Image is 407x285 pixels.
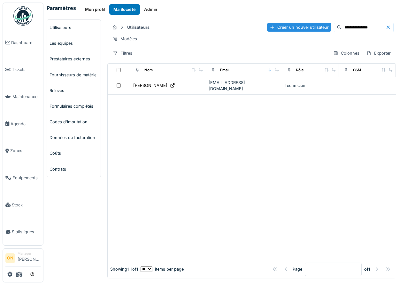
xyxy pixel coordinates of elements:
span: Dashboard [11,40,41,46]
button: Ma Société [109,4,140,15]
a: Dashboard [3,29,43,56]
strong: of 1 [364,266,370,272]
div: Colonnes [330,49,362,58]
a: ON Manager[PERSON_NAME] [5,251,41,266]
a: Données de facturation [47,130,101,145]
a: Équipements [3,164,43,191]
div: Créer un nouvel utilisateur [267,23,331,32]
a: Fournisseurs de matériel [47,67,101,83]
span: Stock [12,202,41,208]
div: Exporter [364,49,394,58]
strong: Utilisateurs [125,24,152,30]
img: Badge_color-CXgf-gQk.svg [13,6,33,26]
a: Coûts [47,145,101,161]
span: Tickets [12,66,41,73]
a: Formulaires complétés [47,98,101,114]
span: Zones [10,148,41,154]
span: Statistiques [12,229,41,235]
div: Technicien [285,82,336,89]
div: Email [220,67,229,73]
div: Page [293,266,302,272]
button: Admin [140,4,161,15]
span: Équipements [12,175,41,181]
div: Modèles [110,34,140,43]
span: Agenda [11,121,41,127]
a: Prestataires externes [47,51,101,67]
button: Mon profil [81,4,109,15]
div: Rôle [296,67,304,73]
a: Zones [3,137,43,165]
div: GSM [353,67,361,73]
a: Relevés [47,83,101,98]
div: Nom [144,67,153,73]
h6: Paramètres [47,5,76,11]
a: Codes d'imputation [47,114,101,130]
div: items per page [141,266,184,272]
li: [PERSON_NAME] [18,251,41,265]
div: [EMAIL_ADDRESS][DOMAIN_NAME] [209,80,279,92]
div: Filtres [110,49,135,58]
a: Tickets [3,56,43,83]
div: [PERSON_NAME] [133,82,167,89]
a: Statistiques [3,219,43,246]
a: Utilisateurs [47,20,101,35]
a: Contrats [47,161,101,177]
a: Les équipes [47,35,101,51]
span: Maintenance [12,94,41,100]
a: Maintenance [3,83,43,110]
li: ON [5,253,15,263]
a: Agenda [3,110,43,137]
div: Manager [18,251,41,256]
a: Stock [3,191,43,219]
div: Showing 1 - 1 of 1 [110,266,138,272]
